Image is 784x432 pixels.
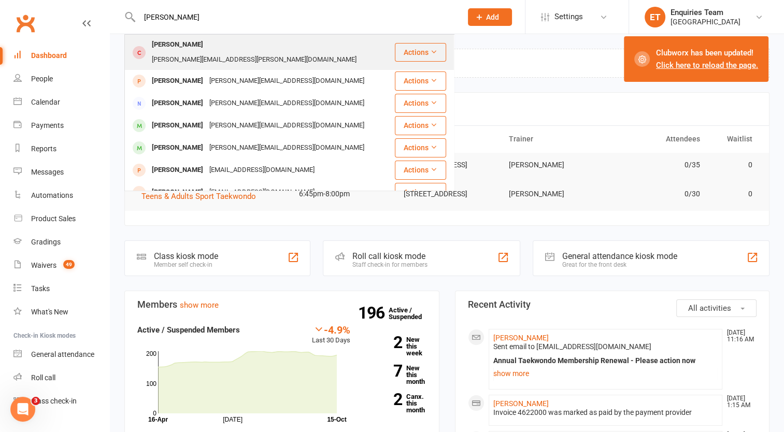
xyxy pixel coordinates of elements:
[604,126,709,152] th: Attendees
[13,254,109,277] a: Waivers 49
[31,214,76,223] div: Product Sales
[493,408,718,417] div: Invoice 4622000 was marked as paid by the payment provider
[671,8,740,17] div: Enquiries Team
[149,74,206,89] div: [PERSON_NAME]
[10,397,35,422] iframe: Intercom live chat
[31,308,68,316] div: What's New
[13,184,109,207] a: Automations
[180,300,219,310] a: show more
[395,161,446,179] button: Actions
[709,153,762,177] td: 0
[394,182,500,206] td: [STREET_ADDRESS]
[206,74,367,89] div: [PERSON_NAME][EMAIL_ADDRESS][DOMAIN_NAME]
[154,251,218,261] div: Class kiosk mode
[500,182,605,206] td: [PERSON_NAME]
[709,126,762,152] th: Waitlist
[366,392,402,407] strong: 2
[137,299,426,310] h3: Members
[141,192,256,201] span: Teens & Adults Sport Taekwondo
[366,336,426,356] a: 2New this week
[13,91,109,114] a: Calendar
[493,356,718,365] div: Annual Taekwondo Membership Renewal - Please action now
[671,17,740,26] div: [GEOGRAPHIC_DATA]
[493,366,718,381] a: show more
[604,153,709,177] td: 0/35
[31,121,64,129] div: Payments
[562,261,677,268] div: Great for the front desk
[645,7,665,27] div: ET
[366,335,402,350] strong: 2
[149,96,206,111] div: [PERSON_NAME]
[562,251,677,261] div: General attendance kiosk mode
[395,43,446,62] button: Actions
[13,161,109,184] a: Messages
[656,61,758,70] a: Click here to reload the page.
[352,251,427,261] div: Roll call kiosk mode
[31,145,56,153] div: Reports
[312,324,350,346] div: Last 30 Days
[722,329,756,343] time: [DATE] 11:16 AM
[13,390,109,413] a: Class kiosk mode
[149,37,206,52] div: [PERSON_NAME]
[136,10,454,24] input: Search...
[31,284,50,293] div: Tasks
[352,261,427,268] div: Staff check-in for members
[137,325,240,335] strong: Active / Suspended Members
[290,182,395,206] td: 6:45pm-8:00pm
[149,185,206,200] div: [PERSON_NAME]
[206,96,367,111] div: [PERSON_NAME][EMAIL_ADDRESS][DOMAIN_NAME]
[206,118,367,133] div: [PERSON_NAME][EMAIL_ADDRESS][DOMAIN_NAME]
[31,373,55,382] div: Roll call
[366,393,426,413] a: 2Canx. this month
[493,334,549,342] a: [PERSON_NAME]
[13,137,109,161] a: Reports
[468,299,757,310] h3: Recent Activity
[206,140,367,155] div: [PERSON_NAME][EMAIL_ADDRESS][DOMAIN_NAME]
[31,75,53,83] div: People
[32,397,40,405] span: 3
[13,67,109,91] a: People
[13,277,109,300] a: Tasks
[31,191,73,199] div: Automations
[13,366,109,390] a: Roll call
[149,52,360,67] div: [PERSON_NAME][EMAIL_ADDRESS][PERSON_NAME][DOMAIN_NAME]
[676,299,757,317] button: All activities
[149,140,206,155] div: [PERSON_NAME]
[31,168,64,176] div: Messages
[206,163,318,178] div: [EMAIL_ADDRESS][DOMAIN_NAME]
[13,231,109,254] a: Gradings
[31,397,77,405] div: Class check-in
[493,342,651,351] span: Sent email to [EMAIL_ADDRESS][DOMAIN_NAME]
[13,300,109,324] a: What's New
[722,395,756,409] time: [DATE] 1:15 AM
[395,71,446,90] button: Actions
[688,304,731,313] span: All activities
[493,399,549,408] a: [PERSON_NAME]
[395,183,446,201] button: Actions
[63,260,75,269] span: 49
[13,207,109,231] a: Product Sales
[13,44,109,67] a: Dashboard
[486,13,499,21] span: Add
[31,51,67,60] div: Dashboard
[604,182,709,206] td: 0/30
[206,185,318,200] div: [EMAIL_ADDRESS][DOMAIN_NAME]
[31,261,56,269] div: Waivers
[500,153,605,177] td: [PERSON_NAME]
[395,94,446,112] button: Actions
[312,324,350,335] div: -4.9%
[149,163,206,178] div: [PERSON_NAME]
[709,182,762,206] td: 0
[366,365,426,385] a: 7New this month
[31,98,60,106] div: Calendar
[395,138,446,157] button: Actions
[154,261,218,268] div: Member self check-in
[31,238,61,246] div: Gradings
[31,350,94,358] div: General attendance
[13,114,109,137] a: Payments
[395,116,446,135] button: Actions
[366,363,402,379] strong: 7
[358,305,389,321] strong: 196
[468,8,512,26] button: Add
[13,343,109,366] a: General attendance kiosk mode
